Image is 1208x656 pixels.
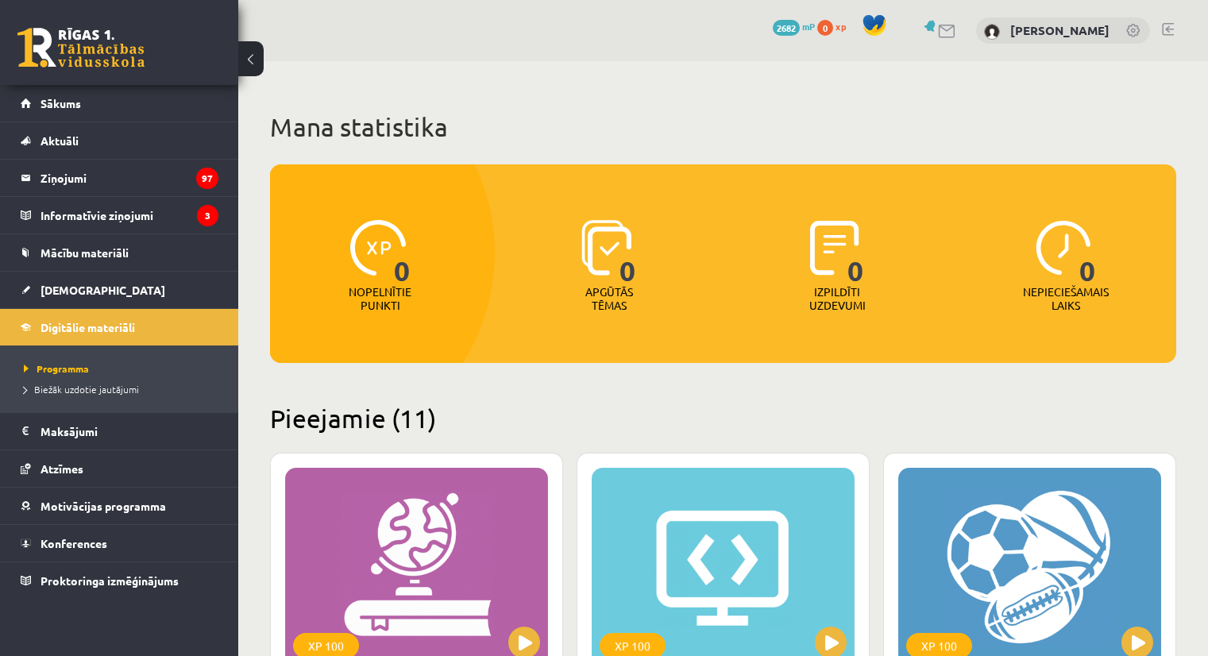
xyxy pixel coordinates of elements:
[24,361,222,376] a: Programma
[817,20,854,33] a: 0 xp
[836,20,846,33] span: xp
[810,220,859,276] img: icon-completed-tasks-ad58ae20a441b2904462921112bc710f1caf180af7a3daa7317a5a94f2d26646.svg
[41,96,81,110] span: Sākums
[21,272,218,308] a: [DEMOGRAPHIC_DATA]
[847,220,864,285] span: 0
[41,197,218,233] legend: Informatīvie ziņojumi
[1023,285,1109,312] p: Nepieciešamais laiks
[21,525,218,561] a: Konferences
[802,20,815,33] span: mP
[41,499,166,513] span: Motivācijas programma
[817,20,833,36] span: 0
[270,111,1176,143] h1: Mana statistika
[394,220,411,285] span: 0
[1079,220,1096,285] span: 0
[21,450,218,487] a: Atzīmes
[196,168,218,189] i: 97
[1010,22,1110,38] a: [PERSON_NAME]
[21,160,218,196] a: Ziņojumi97
[806,285,868,312] p: Izpildīti uzdevumi
[984,24,1000,40] img: Viktorija Paņuhno
[21,85,218,122] a: Sākums
[41,160,218,196] legend: Ziņojumi
[21,309,218,345] a: Digitālie materiāli
[41,461,83,476] span: Atzīmes
[773,20,815,33] a: 2682 mP
[41,133,79,148] span: Aktuāli
[41,413,218,450] legend: Maksājumi
[1036,220,1091,276] img: icon-clock-7be60019b62300814b6bd22b8e044499b485619524d84068768e800edab66f18.svg
[41,573,179,588] span: Proktoringa izmēģinājums
[21,234,218,271] a: Mācību materiāli
[21,413,218,450] a: Maksājumi
[24,382,222,396] a: Biežāk uzdotie jautājumi
[21,562,218,599] a: Proktoringa izmēģinājums
[21,197,218,233] a: Informatīvie ziņojumi3
[578,285,640,312] p: Apgūtās tēmas
[21,122,218,159] a: Aktuāli
[41,536,107,550] span: Konferences
[581,220,631,276] img: icon-learned-topics-4a711ccc23c960034f471b6e78daf4a3bad4a20eaf4de84257b87e66633f6470.svg
[773,20,800,36] span: 2682
[350,220,406,276] img: icon-xp-0682a9bc20223a9ccc6f5883a126b849a74cddfe5390d2b41b4391c66f2066e7.svg
[619,220,636,285] span: 0
[24,383,139,396] span: Biežāk uzdotie jautājumi
[270,403,1176,434] h2: Pieejamie (11)
[24,362,89,375] span: Programma
[41,283,165,297] span: [DEMOGRAPHIC_DATA]
[21,488,218,524] a: Motivācijas programma
[349,285,411,312] p: Nopelnītie punkti
[41,245,129,260] span: Mācību materiāli
[41,320,135,334] span: Digitālie materiāli
[197,205,218,226] i: 3
[17,28,145,68] a: Rīgas 1. Tālmācības vidusskola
